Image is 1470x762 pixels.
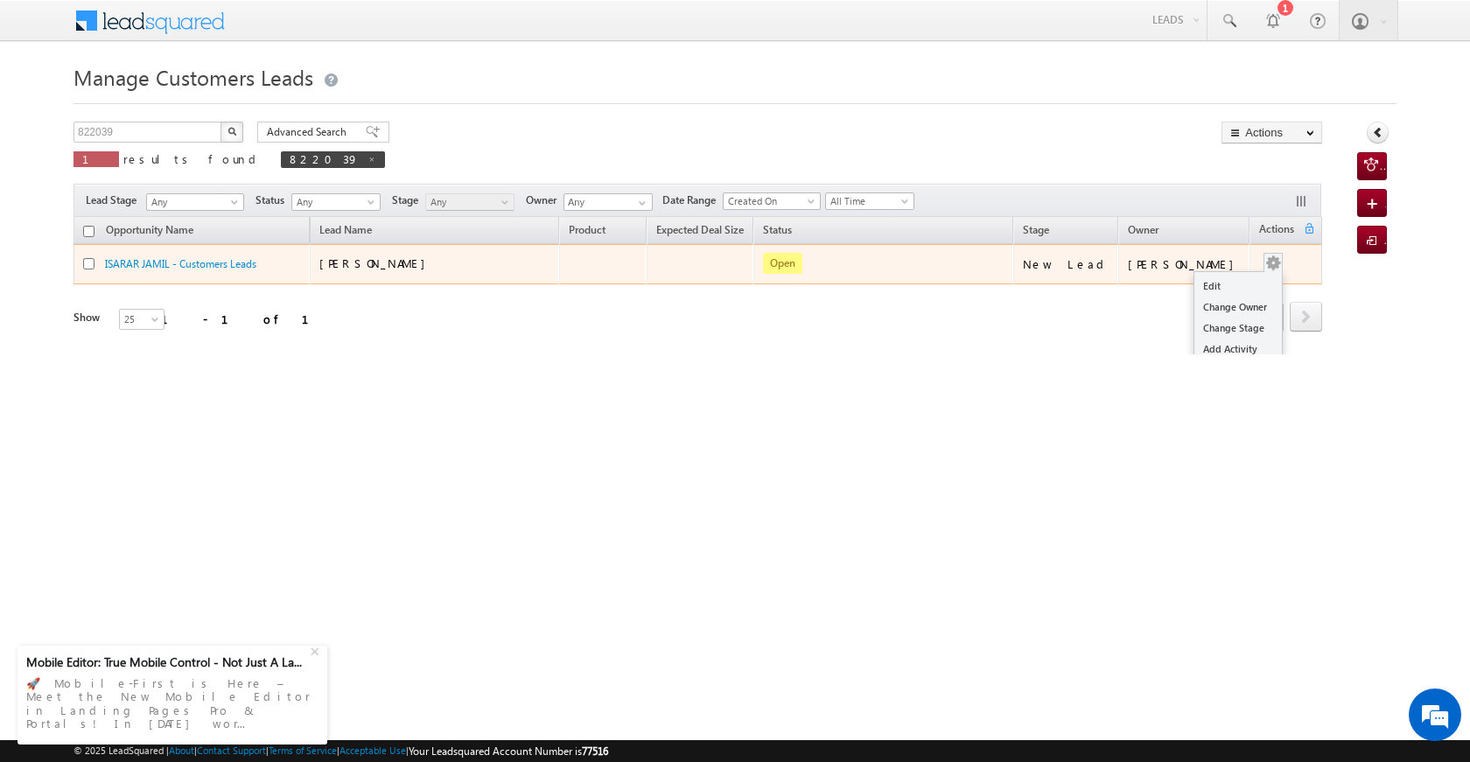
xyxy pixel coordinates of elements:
[826,193,909,209] span: All Time
[409,745,608,758] span: Your Leadsquared Account Number is
[161,309,330,329] div: 1 - 1 of 1
[425,193,514,211] a: Any
[723,192,821,210] a: Created On
[123,151,262,166] span: results found
[73,63,313,91] span: Manage Customers Leads
[306,640,327,661] div: +
[526,192,563,208] span: Owner
[1221,122,1322,143] button: Actions
[119,309,164,330] a: 25
[197,745,266,756] a: Contact Support
[91,92,294,115] div: Chat with us now
[569,223,605,236] span: Product
[1194,297,1282,318] a: Change Owner
[147,194,238,210] span: Any
[754,220,801,243] a: Status
[1023,256,1110,272] div: New Lead
[73,743,608,759] span: © 2025 LeadSquared | | | | |
[1023,223,1049,236] span: Stage
[73,310,105,325] div: Show
[724,193,815,209] span: Created On
[292,194,375,210] span: Any
[1194,339,1282,360] a: Add Activity
[1128,223,1158,236] span: Owner
[26,671,318,736] div: 🚀 Mobile-First is Here – Meet the New Mobile Editor in Landing Pages Pro & Portals! In [DATE] wor...
[169,745,194,756] a: About
[227,127,236,136] img: Search
[662,192,723,208] span: Date Range
[26,654,308,670] div: Mobile Editor: True Mobile Control - Not Just A La...
[86,192,143,208] span: Lead Stage
[105,257,256,270] a: ISARAR JAMIL - Customers Leads
[82,151,110,166] span: 1
[255,192,291,208] span: Status
[1290,302,1322,332] span: next
[311,220,381,243] span: Lead Name
[629,194,651,212] a: Show All Items
[290,151,359,166] span: 822039
[267,124,352,140] span: Advanced Search
[269,745,337,756] a: Terms of Service
[1014,220,1058,243] a: Stage
[1128,256,1242,272] div: [PERSON_NAME]
[339,745,406,756] a: Acceptable Use
[97,220,202,243] a: Opportunity Name
[238,539,318,563] em: Start Chat
[23,162,319,524] textarea: Type your message and hit 'Enter'
[392,192,425,208] span: Stage
[83,226,94,237] input: Check all records
[106,223,193,236] span: Opportunity Name
[825,192,914,210] a: All Time
[647,220,752,243] a: Expected Deal Size
[763,253,802,274] span: Open
[582,745,608,758] span: 77516
[656,223,744,236] span: Expected Deal Size
[1250,220,1303,242] span: Actions
[287,9,329,51] div: Minimize live chat window
[1194,276,1282,297] a: Edit
[146,193,244,211] a: Any
[1290,304,1322,332] a: next
[563,193,653,211] input: Type to Search
[30,92,73,115] img: d_60004797649_company_0_60004797649
[1194,318,1282,339] a: Change Stage
[426,194,509,210] span: Any
[319,255,434,270] span: [PERSON_NAME]
[291,193,381,211] a: Any
[120,311,166,327] span: 25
